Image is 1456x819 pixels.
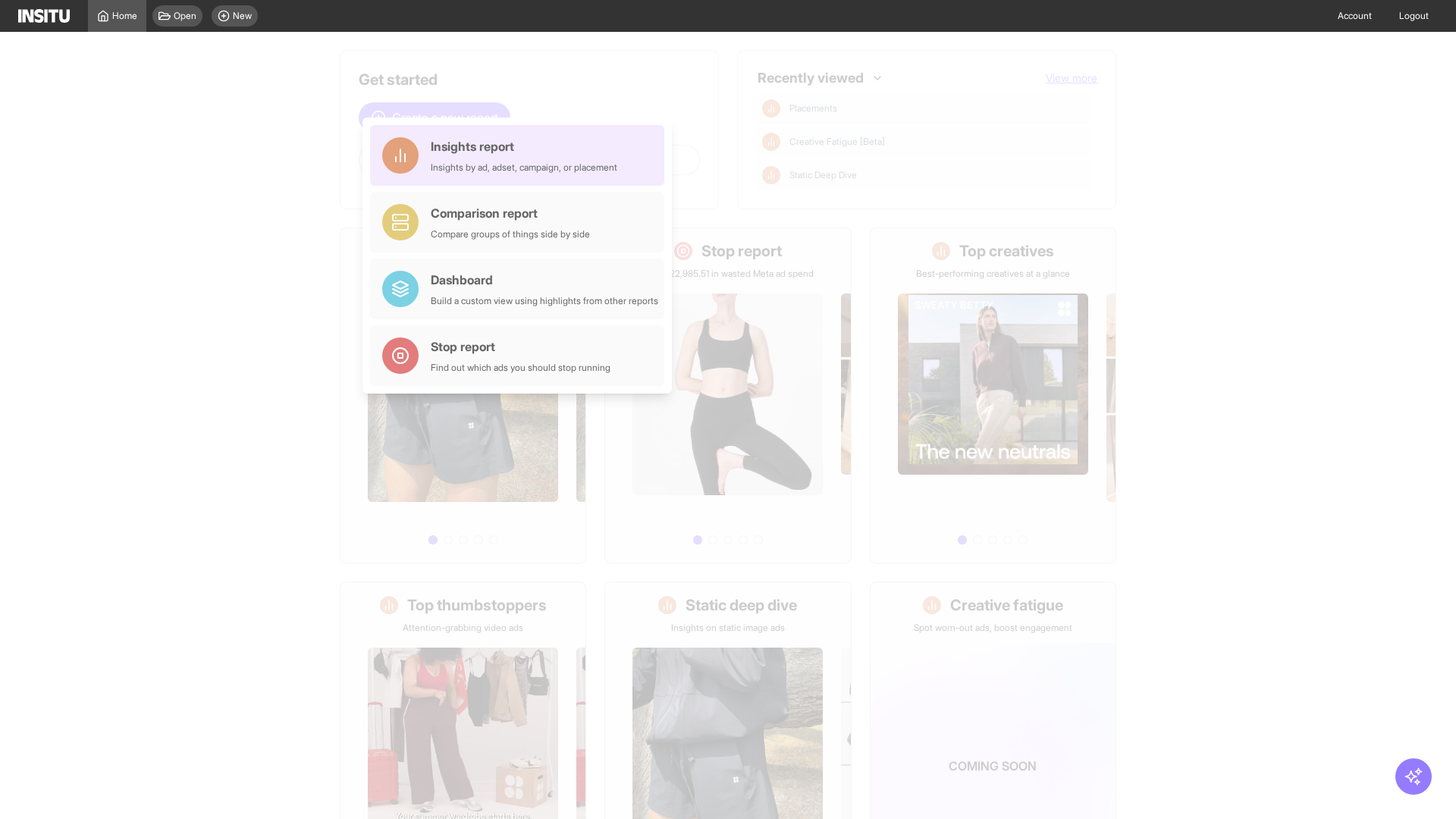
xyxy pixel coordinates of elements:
[431,162,617,174] div: Insights by ad, adset, campaign, or placement
[18,9,70,23] img: Logo
[431,295,658,307] div: Build a custom view using highlights from other reports
[431,137,617,155] div: Insights report
[112,10,137,22] span: Home
[431,204,590,222] div: Comparison report
[233,10,252,22] span: New
[431,362,610,374] div: Find out which ads you should stop running
[431,337,610,356] div: Stop report
[431,228,590,240] div: Compare groups of things side by side
[431,271,658,289] div: Dashboard
[174,10,196,22] span: Open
